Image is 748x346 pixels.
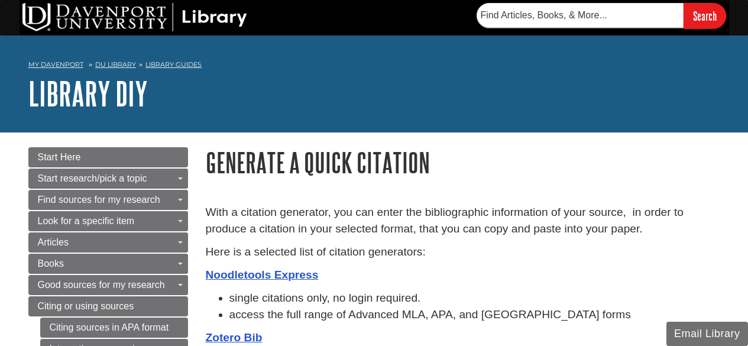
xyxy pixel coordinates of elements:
[206,204,720,238] p: With a citation generator, you can enter the bibliographic information of your source, in order t...
[28,169,188,189] a: Start research/pick a topic
[145,60,202,69] a: Library Guides
[28,211,188,231] a: Look for a specific item
[38,216,135,226] span: Look for a specific item
[206,331,263,344] a: Zotero Bib
[28,254,188,274] a: Books
[28,296,188,316] a: Citing or using sources
[22,3,247,31] img: DU Library
[28,57,720,76] nav: breadcrumb
[38,195,160,205] span: Find sources for my research
[28,60,83,70] a: My Davenport
[28,275,188,295] a: Good sources for my research
[206,269,319,281] a: Noodletools Express
[477,3,684,28] input: Find Articles, Books, & More...
[28,232,188,253] a: Articles
[28,147,188,167] a: Start Here
[28,75,148,112] a: Library DIY
[38,258,64,269] span: Books
[229,306,720,324] li: access the full range of Advanced MLA, APA, and [GEOGRAPHIC_DATA] forms
[95,60,136,69] a: DU Library
[206,147,720,177] h1: Generate a quick citation
[40,318,188,338] a: Citing sources in APA format
[666,322,748,346] button: Email Library
[38,280,165,290] span: Good sources for my research
[38,301,134,311] span: Citing or using sources
[477,3,726,28] form: Searches DU Library's articles, books, and more
[38,152,81,162] span: Start Here
[38,237,69,247] span: Articles
[206,244,720,261] p: Here is a selected list of citation generators:
[229,290,720,307] li: single citations only, no login required.
[28,190,188,210] a: Find sources for my research
[684,3,726,28] input: Search
[38,173,147,183] span: Start research/pick a topic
